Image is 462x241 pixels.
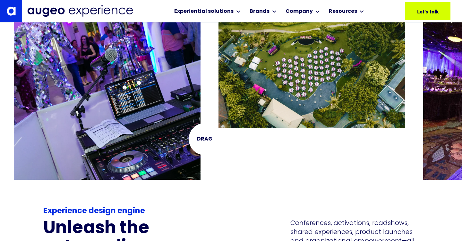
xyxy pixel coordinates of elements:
img: Augeo's "a" monogram decorative logo in white. [7,6,16,15]
img: Augeo Experience business unit full logo in midnight blue. [27,5,133,17]
div: Brands [250,8,269,15]
div: Experiential solutions [174,8,234,15]
div: Company [286,8,313,15]
div: Resources [329,8,357,15]
a: Let's talk [405,2,450,20]
div: Experience design engine [43,205,252,217]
